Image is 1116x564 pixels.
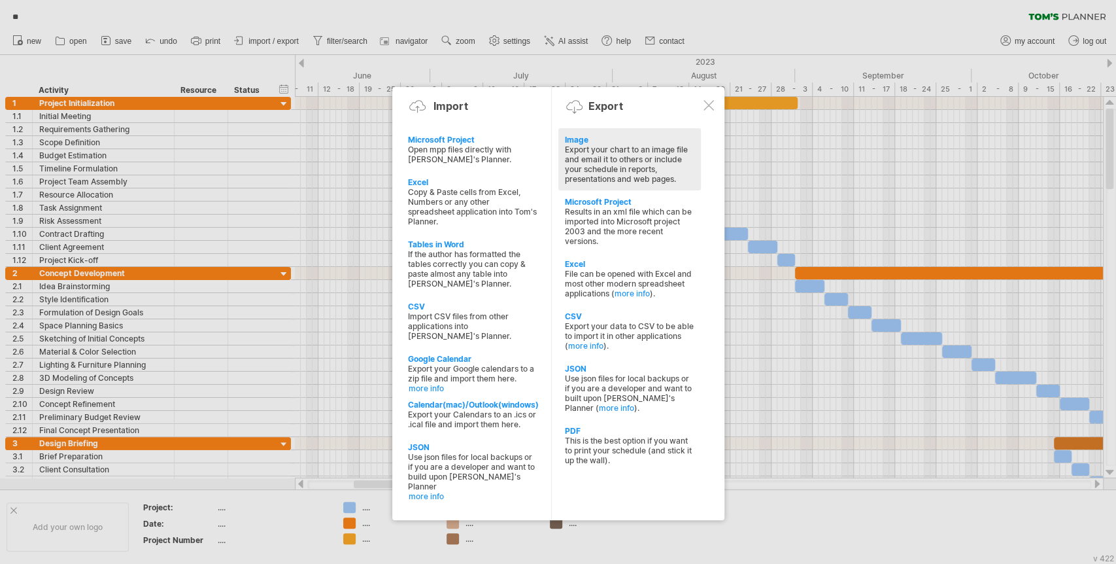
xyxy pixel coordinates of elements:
[408,249,537,289] div: If the author has formatted the tables correctly you can copy & paste almost any table into [PERS...
[565,207,694,246] div: Results in an xml file which can be imported into Microsoft project 2003 and the more recent vers...
[409,491,538,501] a: more info
[565,135,694,145] div: Image
[565,374,694,413] div: Use json files for local backups or if you are a developer and want to built upon [PERSON_NAME]'s...
[568,341,603,351] a: more info
[599,403,634,413] a: more info
[565,269,694,298] div: File can be opened with Excel and most other modern spreadsheet applications ( ).
[565,197,694,207] div: Microsoft Project
[565,259,694,269] div: Excel
[565,321,694,351] div: Export your data to CSV to be able to import it in other applications ( ).
[588,99,623,113] div: Export
[565,426,694,436] div: PDF
[565,311,694,321] div: CSV
[408,177,537,187] div: Excel
[408,239,537,249] div: Tables in Word
[565,436,694,465] div: This is the best option if you want to print your schedule (and stick it up the wall).
[409,383,538,393] a: more info
[565,364,694,374] div: JSON
[615,289,650,298] a: more info
[408,187,537,226] div: Copy & Paste cells from Excel, Numbers or any other spreadsheet application into Tom's Planner.
[433,99,468,113] div: Import
[565,145,694,184] div: Export your chart to an image file and email it to others or include your schedule in reports, pr...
